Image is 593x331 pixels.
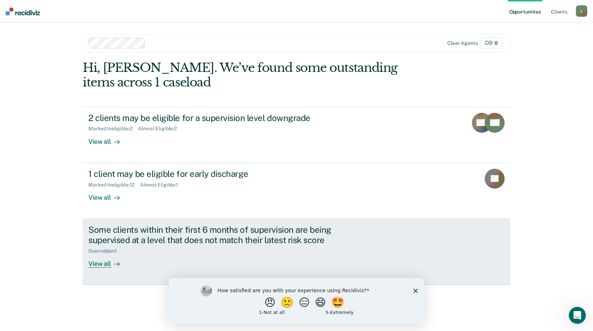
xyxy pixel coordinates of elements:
div: Almost Eligible : 2 [138,126,182,132]
button: L [576,5,587,17]
div: Overridden : 1 [88,248,123,254]
div: Clear agents [447,40,478,46]
div: Hi, [PERSON_NAME]. We’ve found some outstanding items across 1 caseload [83,61,425,90]
iframe: Survey by Kim from Recidiviz [169,278,424,324]
span: D9 [480,37,503,49]
div: View all [88,132,128,146]
iframe: Intercom live chat [569,307,586,324]
a: 1 client may be eligible for early dischargeMarked Ineligible:12Almost Eligible:1View all [83,163,510,219]
div: 2 clients may be eligible for a supervision level downgrade [88,113,339,123]
div: Almost Eligible : 1 [140,182,184,188]
div: Marked Ineligible : 2 [88,126,138,132]
div: Marked Ineligible : 12 [88,182,140,188]
div: View all [88,254,128,268]
div: Some clients within their first 6 months of supervision are being supervised at a level that does... [88,225,339,245]
a: 2 clients may be eligible for a supervision level downgradeMarked Ineligible:2Almost Eligible:2Vi... [83,107,510,163]
img: Recidiviz [6,7,40,15]
a: Some clients within their first 6 months of supervision are being supervised at a level that does... [83,219,510,285]
div: 1 client may be eligible for early discharge [88,169,339,179]
div: View all [88,188,128,201]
